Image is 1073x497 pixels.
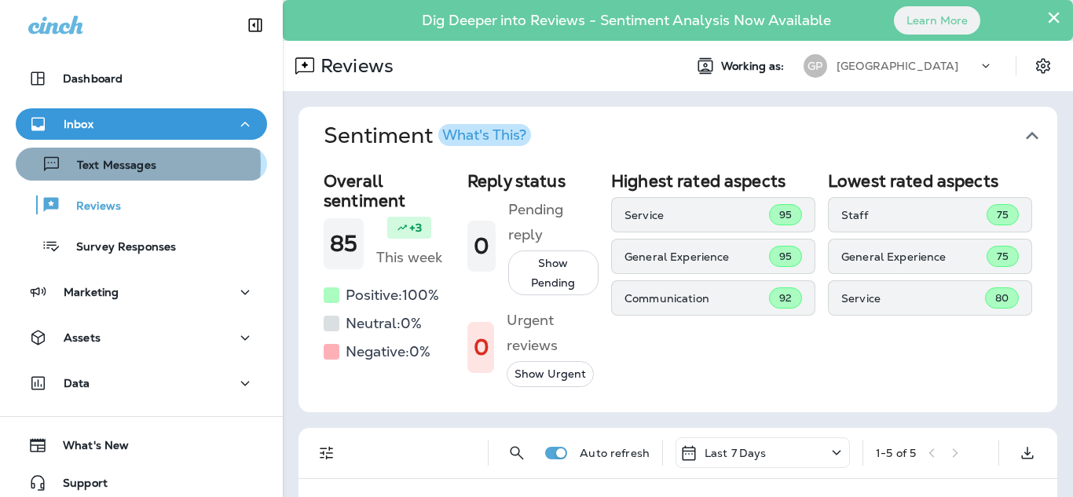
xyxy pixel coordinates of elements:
p: Survey Responses [60,240,176,255]
button: Collapse Sidebar [233,9,277,41]
span: 80 [995,291,1009,305]
span: 95 [779,208,792,221]
p: Last 7 Days [705,447,767,459]
p: Staff [841,209,987,221]
button: Reviews [16,188,267,221]
p: Dashboard [63,72,123,85]
h5: Negative: 0 % [346,339,430,364]
button: Show Pending [508,250,599,295]
h1: 85 [330,231,357,257]
div: 1 - 5 of 5 [876,447,916,459]
h5: Pending reply [508,197,599,247]
p: [GEOGRAPHIC_DATA] [837,60,958,72]
button: Show Urgent [507,361,594,387]
button: What's This? [438,124,531,146]
span: What's New [47,439,129,458]
button: Marketing [16,276,267,308]
button: Dashboard [16,63,267,94]
h5: Neutral: 0 % [346,311,422,336]
button: Data [16,367,267,399]
h2: Overall sentiment [324,171,455,210]
p: Data [64,377,90,389]
button: What's New [16,429,267,461]
p: General Experience [841,250,987,263]
button: Export as CSV [1012,437,1043,469]
p: +3 [409,220,422,236]
button: SentimentWhat's This? [311,107,1070,165]
button: Learn More [894,6,980,35]
button: Settings [1029,52,1057,80]
p: Assets [64,331,101,344]
button: Inbox [16,108,267,140]
p: Service [624,209,769,221]
p: General Experience [624,250,769,263]
p: Auto refresh [580,447,650,459]
h1: Sentiment [324,122,531,149]
h1: 0 [474,233,489,259]
p: Reviews [60,199,121,214]
span: Support [47,477,108,495]
p: Marketing [64,286,119,298]
span: 75 [997,208,1009,221]
p: Reviews [314,54,394,78]
button: Text Messages [16,148,267,181]
button: Search Reviews [501,437,533,469]
h5: This week [376,245,442,270]
button: Close [1046,5,1061,30]
h5: Positive: 100 % [346,283,439,308]
p: Dig Deeper into Reviews - Sentiment Analysis Now Available [376,18,877,23]
div: What's This? [442,128,526,142]
h5: Urgent reviews [507,308,599,358]
h2: Lowest rated aspects [828,171,1032,191]
h2: Reply status [467,171,599,191]
button: Filters [311,437,342,469]
p: Communication [624,292,769,305]
span: 92 [779,291,792,305]
div: SentimentWhat's This? [298,165,1057,412]
button: Assets [16,322,267,353]
span: 95 [779,250,792,263]
span: Working as: [721,60,788,73]
button: Survey Responses [16,229,267,262]
p: Service [841,292,985,305]
div: GP [804,54,827,78]
p: Inbox [64,118,93,130]
p: Text Messages [61,159,156,174]
span: 75 [997,250,1009,263]
h2: Highest rated aspects [611,171,815,191]
h1: 0 [474,334,488,360]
